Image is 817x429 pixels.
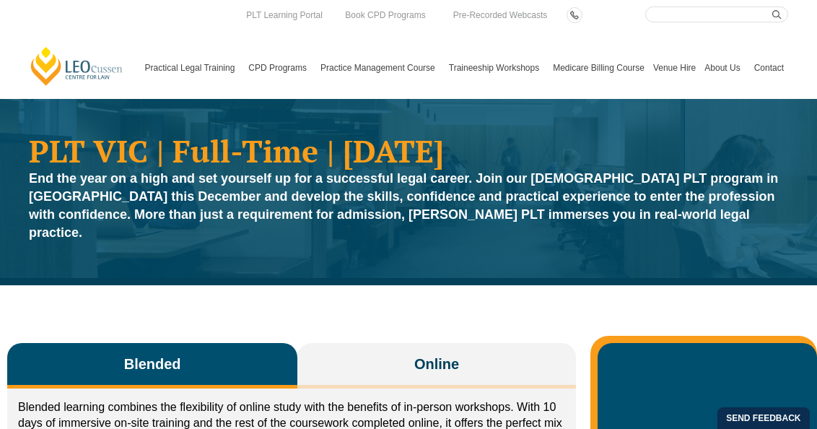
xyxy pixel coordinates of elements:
span: Online [414,354,459,374]
iframe: LiveChat chat widget [720,332,781,393]
a: Contact [750,37,788,99]
a: Book CPD Programs [341,7,429,23]
a: Practical Legal Training [141,37,245,99]
span: Blended [124,354,181,374]
a: About Us [700,37,749,99]
a: PLT Learning Portal [243,7,326,23]
a: Medicare Billing Course [549,37,649,99]
a: Traineeship Workshops [445,37,549,99]
a: [PERSON_NAME] Centre for Law [29,45,125,87]
a: Pre-Recorded Webcasts [450,7,551,23]
a: Practice Management Course [316,37,445,99]
a: CPD Programs [244,37,316,99]
a: Venue Hire [649,37,700,99]
h1: PLT VIC | Full-Time | [DATE] [29,135,788,166]
strong: End the year on a high and set yourself up for a successful legal career. Join our [DEMOGRAPHIC_D... [29,171,778,240]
